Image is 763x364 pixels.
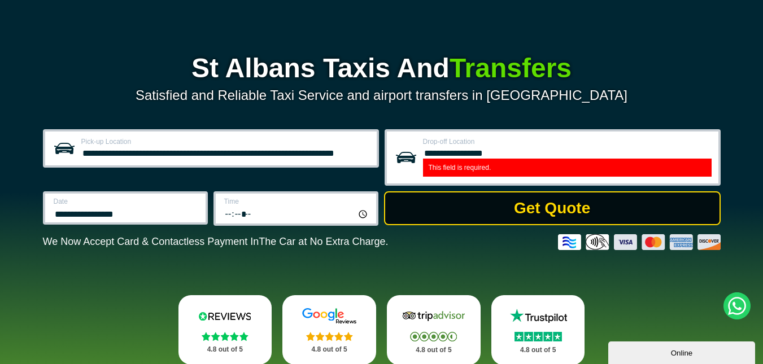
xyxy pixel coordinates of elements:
iframe: chat widget [608,339,757,364]
h1: St Albans Taxis And [43,55,721,82]
label: Pick-up Location [81,138,370,145]
label: Drop-off Location [423,138,712,145]
img: Stars [202,332,248,341]
label: This field is required. [423,159,712,177]
img: Stars [515,332,562,341]
span: The Car at No Extra Charge. [259,236,388,247]
p: We Now Accept Card & Contactless Payment In [43,236,389,248]
p: 4.8 out of 5 [399,343,468,357]
img: Google [295,308,363,324]
img: Stars [306,332,353,341]
p: Satisfied and Reliable Taxi Service and airport transfers in [GEOGRAPHIC_DATA] [43,87,721,103]
p: 4.8 out of 5 [295,343,364,357]
p: 4.8 out of 5 [191,343,260,357]
button: Get Quote [384,191,721,225]
img: Tripadvisor [400,308,468,324]
img: Reviews.io [191,308,259,324]
label: Date [54,198,199,205]
span: Transfers [450,53,572,83]
p: 4.8 out of 5 [504,343,573,357]
img: Stars [410,332,457,341]
img: Trustpilot [504,308,572,324]
img: Credit And Debit Cards [558,234,721,250]
label: Time [224,198,369,205]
